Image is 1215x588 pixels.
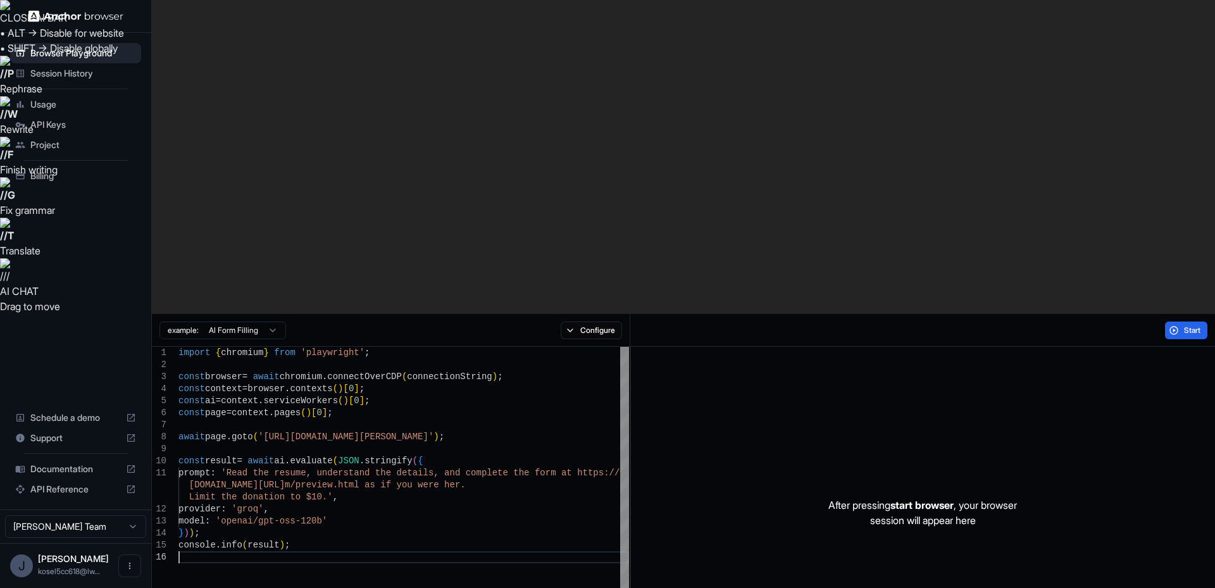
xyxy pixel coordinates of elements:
[205,396,216,406] span: ai
[359,384,364,394] span: ;
[237,456,242,466] span: =
[189,528,194,538] span: )
[316,408,321,418] span: 0
[216,396,221,406] span: =
[418,456,423,466] span: {
[497,372,502,382] span: ;
[30,411,121,424] span: Schedule a demo
[152,407,166,419] div: 6
[10,428,141,448] div: Support
[194,528,199,538] span: ;
[30,463,121,475] span: Documentation
[402,372,407,382] span: (
[178,408,205,418] span: const
[333,492,338,502] span: ,
[1165,322,1207,339] button: Start
[349,384,354,394] span: 0
[10,408,141,428] div: Schedule a demo
[168,325,199,335] span: example:
[152,359,166,371] div: 2
[221,540,242,550] span: info
[354,384,359,394] span: ]
[178,456,205,466] span: const
[364,347,370,358] span: ;
[178,432,205,442] span: await
[247,540,279,550] span: result
[253,372,280,382] span: await
[205,432,227,442] span: page
[152,515,166,527] div: 13
[285,540,290,550] span: ;
[152,551,166,563] div: 16
[359,396,364,406] span: ]
[285,384,290,394] span: .
[205,372,242,382] span: browser
[333,384,338,394] span: (
[327,408,332,418] span: ;
[359,456,364,466] span: .
[285,456,290,466] span: .
[253,432,258,442] span: (
[178,504,221,514] span: provider
[274,347,296,358] span: from
[301,347,364,358] span: 'playwright'
[301,408,306,418] span: (
[280,372,322,382] span: chromium
[232,432,253,442] span: goto
[152,419,166,431] div: 7
[189,480,285,490] span: [DOMAIN_NAME][URL]
[152,527,166,539] div: 14
[178,384,205,394] span: const
[247,456,274,466] span: await
[338,396,343,406] span: (
[263,396,338,406] span: serviceWorkers
[258,432,433,442] span: '[URL][DOMAIN_NAME][PERSON_NAME]'
[407,372,492,382] span: connectionString
[227,408,232,418] span: =
[152,467,166,479] div: 11
[274,456,285,466] span: ai
[354,396,359,406] span: 0
[205,384,242,394] span: context
[232,504,263,514] span: 'groq'
[152,395,166,407] div: 5
[269,408,274,418] span: .
[439,432,444,442] span: ;
[242,384,247,394] span: =
[178,528,184,538] span: }
[280,540,285,550] span: )
[178,347,210,358] span: import
[290,384,332,394] span: contexts
[242,540,247,550] span: (
[30,483,121,496] span: API Reference
[306,408,311,418] span: )
[263,347,268,358] span: }
[10,459,141,479] div: Documentation
[178,516,205,526] span: model
[178,396,205,406] span: const
[828,497,1017,528] p: After pressing , your browser session will appear here
[263,504,268,514] span: ,
[343,384,348,394] span: [
[561,322,622,339] button: Configure
[210,468,215,478] span: :
[232,408,269,418] span: context
[258,396,263,406] span: .
[338,456,359,466] span: JSON
[152,431,166,443] div: 8
[178,468,210,478] span: prompt
[247,384,285,394] span: browser
[413,456,418,466] span: (
[38,566,100,576] span: kosel5cc618@lwl.underseagolf.com
[152,347,166,359] div: 1
[487,468,620,478] span: lete the form at https://
[205,408,227,418] span: page
[311,408,316,418] span: [
[433,432,439,442] span: )
[1184,325,1202,335] span: Start
[364,456,413,466] span: stringify
[205,456,237,466] span: result
[30,432,121,444] span: Support
[343,396,348,406] span: )
[285,480,466,490] span: m/preview.html as if you were her.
